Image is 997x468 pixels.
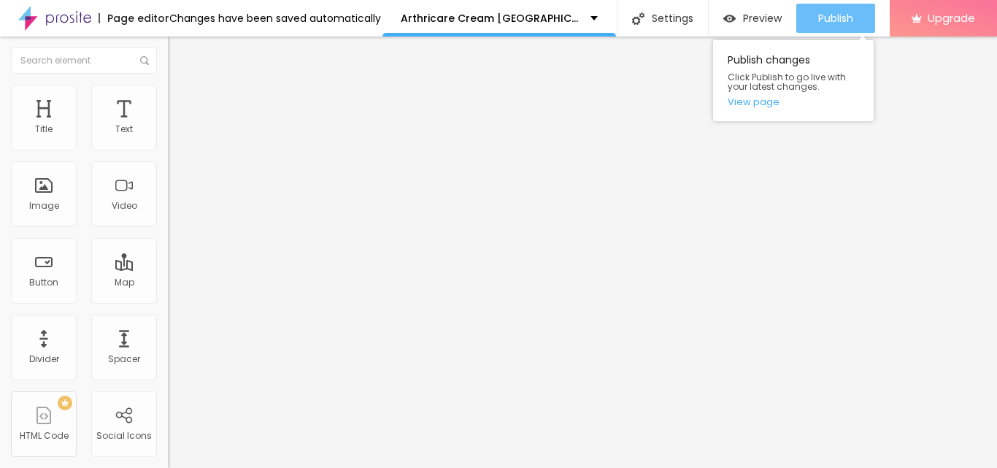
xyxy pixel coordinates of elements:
[728,97,859,107] a: View page
[35,124,53,134] div: Title
[713,40,874,121] div: Publish changes
[20,431,69,441] div: HTML Code
[108,354,140,364] div: Spacer
[928,12,975,24] span: Upgrade
[168,37,997,468] iframe: Editor
[818,12,853,24] span: Publish
[96,431,152,441] div: Social Icons
[743,12,782,24] span: Preview
[29,277,58,288] div: Button
[709,4,796,33] button: Preview
[115,124,133,134] div: Text
[99,13,169,23] div: Page editor
[169,13,381,23] div: Changes have been saved automatically
[401,13,580,23] p: Arthricare Cream [GEOGRAPHIC_DATA]
[115,277,134,288] div: Map
[29,201,59,211] div: Image
[11,47,157,74] input: Search element
[112,201,137,211] div: Video
[728,72,859,91] span: Click Publish to go live with your latest changes.
[29,354,59,364] div: Divider
[723,12,736,25] img: view-1.svg
[796,4,875,33] button: Publish
[140,56,149,65] img: Icone
[632,12,644,25] img: Icone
